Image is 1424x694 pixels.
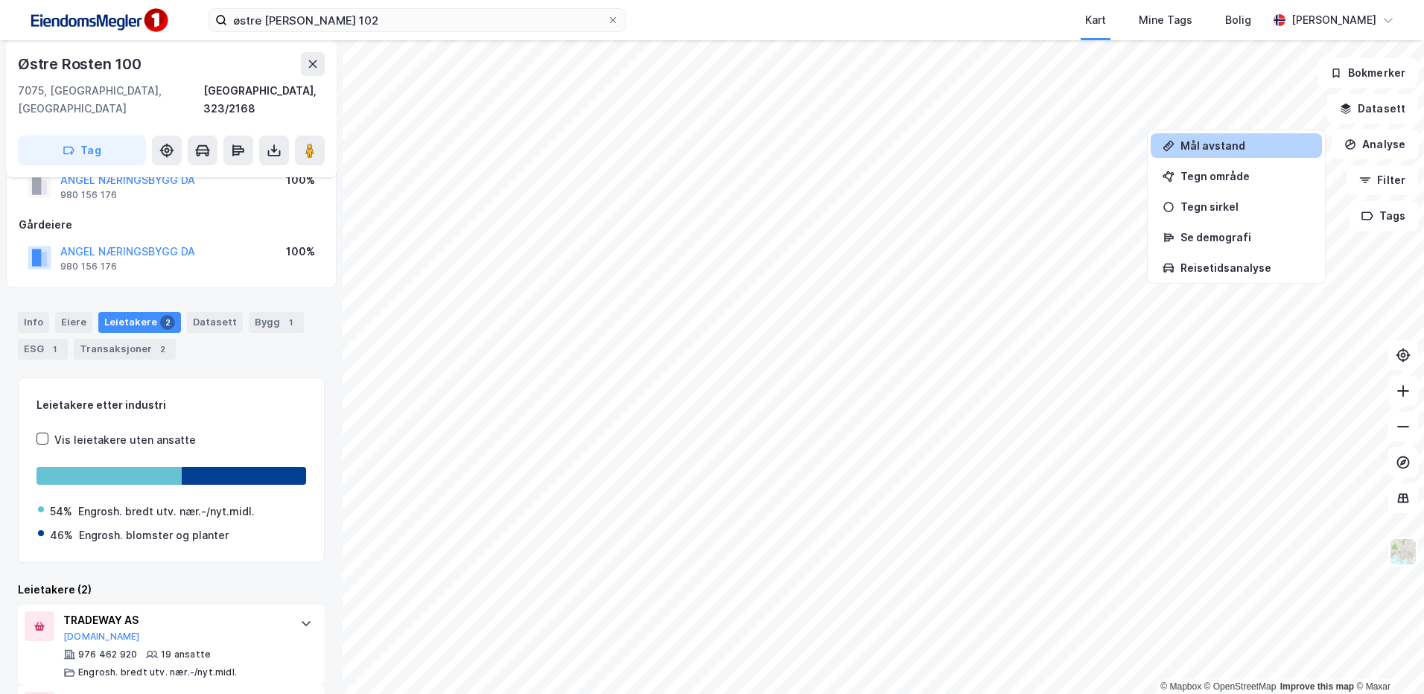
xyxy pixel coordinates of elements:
button: Datasett [1327,94,1418,124]
div: 46% [50,526,73,544]
input: Søk på adresse, matrikkel, gårdeiere, leietakere eller personer [227,9,607,31]
div: 54% [50,503,72,520]
div: Bolig [1225,11,1251,29]
div: Leietakere etter industri [36,396,306,414]
div: 2 [160,315,175,330]
div: Se demografi [1180,231,1310,243]
div: 1 [283,315,298,330]
iframe: Chat Widget [1350,623,1424,694]
div: Mål avstand [1180,139,1310,152]
div: Kart [1085,11,1106,29]
div: 7075, [GEOGRAPHIC_DATA], [GEOGRAPHIC_DATA] [18,82,203,118]
button: Filter [1347,165,1418,195]
div: 976 462 920 [78,649,137,660]
div: Transaksjoner [74,339,176,360]
div: 19 ansatte [161,649,211,660]
div: Østre Rosten 100 [18,52,144,76]
div: 100% [286,243,315,261]
div: Engrosh. blomster og planter [79,526,229,544]
div: [PERSON_NAME] [1291,11,1376,29]
button: Bokmerker [1317,58,1418,88]
div: Kontrollprogram for chat [1350,623,1424,694]
div: 980 156 176 [60,189,117,201]
div: Gårdeiere [19,216,324,234]
div: 100% [286,171,315,189]
div: Bygg [249,312,304,333]
div: Engrosh. bredt utv. nær.-/nyt.midl. [78,503,255,520]
button: Tag [18,136,146,165]
div: 980 156 176 [60,261,117,273]
button: Analyse [1332,130,1418,159]
div: Leietakere (2) [18,581,325,599]
div: ESG [18,339,68,360]
div: Datasett [187,312,243,333]
div: Reisetidsanalyse [1180,261,1310,274]
img: Z [1389,538,1417,566]
a: Mapbox [1160,681,1201,692]
div: Vis leietakere uten ansatte [54,431,196,449]
div: Tegn sirkel [1180,200,1310,213]
div: 2 [155,342,170,357]
div: Tegn område [1180,170,1310,182]
div: TRADEWAY AS [63,611,285,629]
div: Info [18,312,49,333]
div: Engrosh. bredt utv. nær.-/nyt.midl. [78,666,237,678]
button: [DOMAIN_NAME] [63,631,140,643]
button: Tags [1349,201,1418,231]
div: 1 [47,342,62,357]
a: OpenStreetMap [1204,681,1277,692]
div: Leietakere [98,312,181,333]
a: Improve this map [1280,681,1354,692]
div: Mine Tags [1139,11,1192,29]
img: F4PB6Px+NJ5v8B7XTbfpPpyloAAAAASUVORK5CYII= [24,4,173,37]
div: Eiere [55,312,92,333]
div: [GEOGRAPHIC_DATA], 323/2168 [203,82,325,118]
